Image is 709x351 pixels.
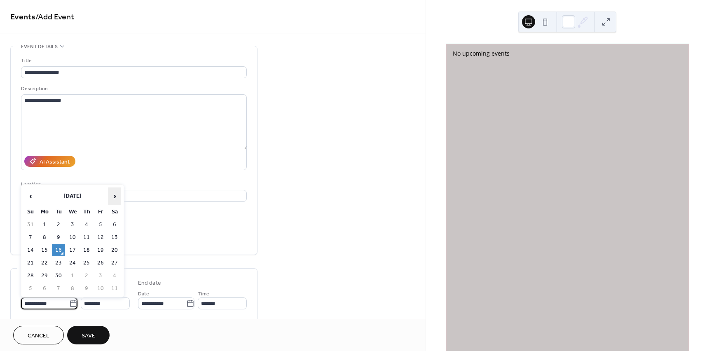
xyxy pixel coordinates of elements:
td: 23 [52,257,65,269]
span: Save [82,332,95,340]
td: 8 [38,232,51,243]
td: 9 [80,283,93,295]
td: 3 [94,270,107,282]
td: 18 [80,244,93,256]
span: ‹ [24,188,37,204]
a: Events [10,9,35,25]
th: Th [80,206,93,218]
td: 6 [108,219,121,231]
td: 26 [94,257,107,269]
th: Sa [108,206,121,218]
td: 6 [38,283,51,295]
span: / Add Event [35,9,74,25]
td: 29 [38,270,51,282]
td: 3 [66,219,79,231]
td: 10 [94,283,107,295]
td: 30 [52,270,65,282]
td: 13 [108,232,121,243]
td: 7 [24,232,37,243]
td: 4 [80,219,93,231]
td: 9 [52,232,65,243]
th: [DATE] [38,187,107,205]
button: AI Assistant [24,156,75,167]
td: 16 [52,244,65,256]
td: 12 [94,232,107,243]
td: 25 [80,257,93,269]
div: Title [21,56,245,65]
td: 7 [52,283,65,295]
td: 5 [24,283,37,295]
td: 2 [80,270,93,282]
td: 10 [66,232,79,243]
td: 11 [108,283,121,295]
span: Event details [21,42,58,51]
td: 22 [38,257,51,269]
div: AI Assistant [40,158,70,166]
button: Cancel [13,326,64,344]
span: › [108,188,121,204]
td: 11 [80,232,93,243]
th: Mo [38,206,51,218]
th: Tu [52,206,65,218]
td: 19 [94,244,107,256]
td: 21 [24,257,37,269]
td: 17 [66,244,79,256]
td: 8 [66,283,79,295]
td: 15 [38,244,51,256]
div: No upcoming events [453,49,682,58]
td: 28 [24,270,37,282]
th: Su [24,206,37,218]
div: Description [21,84,245,93]
td: 4 [108,270,121,282]
td: 31 [24,219,37,231]
td: 2 [52,219,65,231]
td: 24 [66,257,79,269]
td: 20 [108,244,121,256]
td: 1 [38,219,51,231]
td: 27 [108,257,121,269]
span: Date [138,290,149,298]
span: Cancel [28,332,49,340]
td: 14 [24,244,37,256]
td: 1 [66,270,79,282]
div: Location [21,180,245,189]
td: 5 [94,219,107,231]
span: Time [198,290,209,298]
th: Fr [94,206,107,218]
button: Save [67,326,110,344]
div: End date [138,279,161,288]
th: We [66,206,79,218]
